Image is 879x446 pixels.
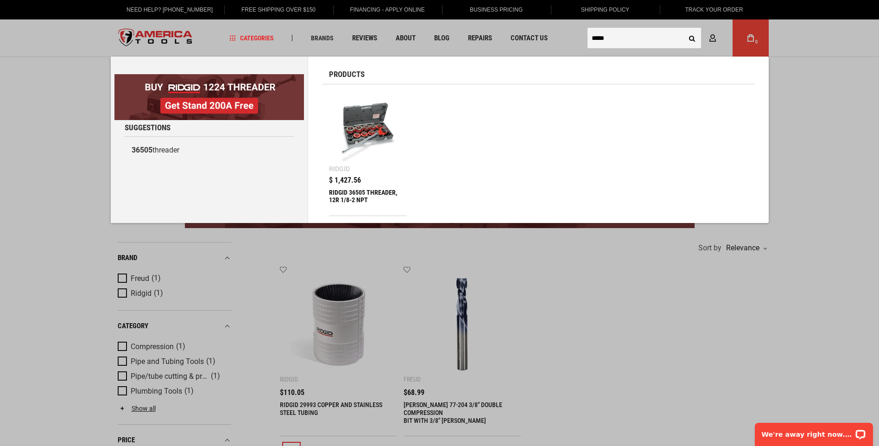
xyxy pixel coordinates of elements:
a: Categories [225,32,278,45]
img: BOGO: Buy RIDGID® 1224 Threader, Get Stand 200A Free! [114,74,304,120]
img: RIDGID 36505 THREADER, 12R 1/8-2 NPT [334,96,403,165]
iframe: LiveChat chat widget [749,417,879,446]
button: Search [683,29,701,47]
a: Brands [307,32,338,45]
span: Categories [229,35,274,41]
a: BOGO: Buy RIDGID® 1224 Threader, Get Stand 200A Free! [114,74,304,81]
a: RIDGID 36505 THREADER, 12R 1/8-2 NPT Ridgid $ 1,427.56 RIDGID 36505 THREADER, 12R 1/8-2 NPT [329,91,407,216]
span: Products [329,70,365,78]
div: Ridgid [329,166,350,172]
div: RIDGID 36505 THREADER, 12R 1/8-2 NPT [329,189,407,211]
span: $ 1,427.56 [329,177,361,184]
span: Brands [311,35,334,41]
span: Suggestions [125,124,171,132]
a: 36505threader [125,141,294,159]
b: 36505 [132,146,152,154]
